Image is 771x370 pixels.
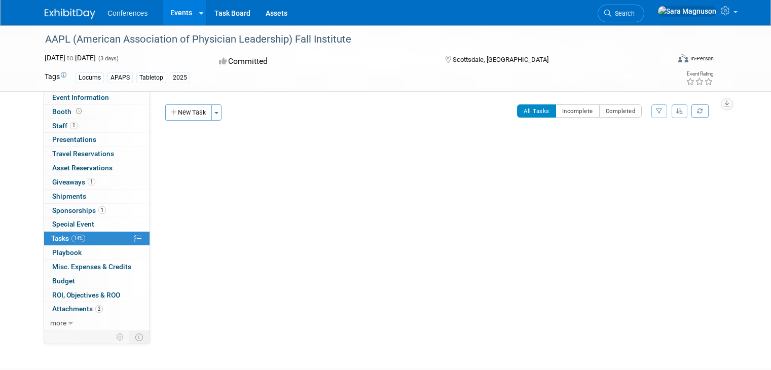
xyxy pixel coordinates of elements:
[44,133,150,146] a: Presentations
[45,71,66,83] td: Tags
[45,54,96,62] span: [DATE] [DATE]
[216,53,429,70] div: Committed
[611,10,635,17] span: Search
[52,220,94,228] span: Special Event
[690,55,714,62] div: In-Person
[44,246,150,260] a: Playbook
[599,104,642,118] button: Completed
[686,71,713,77] div: Event Rating
[52,107,84,116] span: Booth
[517,104,556,118] button: All Tasks
[44,288,150,302] a: ROI, Objectives & ROO
[52,263,131,271] span: Misc. Expenses & Credits
[453,56,548,63] span: Scottsdale, [GEOGRAPHIC_DATA]
[52,305,103,313] span: Attachments
[129,330,150,344] td: Toggle Event Tabs
[98,206,106,214] span: 1
[44,175,150,189] a: Giveaways1
[52,164,113,172] span: Asset Reservations
[170,72,190,83] div: 2025
[44,161,150,175] a: Asset Reservations
[44,119,150,133] a: Staff1
[71,235,85,242] span: 14%
[52,206,106,214] span: Sponsorships
[52,291,120,299] span: ROI, Objectives & ROO
[76,72,104,83] div: Locums
[74,107,84,115] span: Booth not reserved yet
[42,30,657,49] div: AAPL (American Association of Physician Leadership) Fall Institute
[45,9,95,19] img: ExhibitDay
[51,234,85,242] span: Tasks
[52,122,78,130] span: Staff
[691,104,709,118] a: Refresh
[44,302,150,316] a: Attachments2
[44,232,150,245] a: Tasks14%
[598,5,644,22] a: Search
[52,248,82,256] span: Playbook
[44,217,150,231] a: Special Event
[97,55,119,62] span: (3 days)
[88,178,95,186] span: 1
[52,150,114,158] span: Travel Reservations
[112,330,129,344] td: Personalize Event Tab Strip
[65,54,75,62] span: to
[678,54,688,62] img: Format-Inperson.png
[44,147,150,161] a: Travel Reservations
[136,72,166,83] div: Tabletop
[44,105,150,119] a: Booth
[50,319,66,327] span: more
[657,6,717,17] img: Sara Magnuson
[615,53,714,68] div: Event Format
[70,122,78,129] span: 1
[107,72,133,83] div: APAPS
[44,190,150,203] a: Shipments
[52,277,75,285] span: Budget
[44,204,150,217] a: Sponsorships1
[52,178,95,186] span: Giveaways
[556,104,600,118] button: Incomplete
[44,316,150,330] a: more
[52,135,96,143] span: Presentations
[165,104,212,121] button: New Task
[44,260,150,274] a: Misc. Expenses & Credits
[52,93,109,101] span: Event Information
[44,274,150,288] a: Budget
[52,192,86,200] span: Shipments
[44,91,150,104] a: Event Information
[107,9,148,17] span: Conferences
[95,305,103,313] span: 2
